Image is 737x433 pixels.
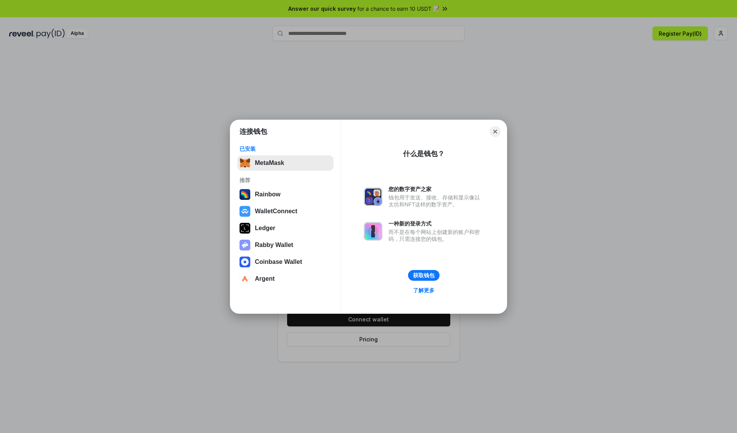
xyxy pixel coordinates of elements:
[413,272,435,279] div: 获取钱包
[255,258,302,265] div: Coinbase Wallet
[240,189,250,200] img: svg+xml,%3Csvg%20width%3D%22120%22%20height%3D%22120%22%20viewBox%3D%220%200%20120%20120%22%20fil...
[237,155,334,171] button: MetaMask
[413,287,435,294] div: 了解更多
[408,270,440,281] button: 获取钱包
[490,126,501,137] button: Close
[237,271,334,286] button: Argent
[237,221,334,236] button: Ledger
[240,257,250,267] img: svg+xml,%3Csvg%20width%3D%2228%22%20height%3D%2228%22%20viewBox%3D%220%200%2028%2028%22%20fill%3D...
[240,223,250,234] img: svg+xml,%3Csvg%20xmlns%3D%22http%3A%2F%2Fwww.w3.org%2F2000%2Fsvg%22%20width%3D%2228%22%20height%3...
[255,208,297,215] div: WalletConnect
[388,194,484,208] div: 钱包用于发送、接收、存储和显示像以太坊和NFT这样的数字资产。
[237,187,334,202] button: Rainbow
[240,240,250,250] img: svg+xml,%3Csvg%20xmlns%3D%22http%3A%2F%2Fwww.w3.org%2F2000%2Fsvg%22%20fill%3D%22none%22%20viewBox...
[240,177,331,184] div: 推荐
[364,188,382,206] img: svg+xml,%3Csvg%20xmlns%3D%22http%3A%2F%2Fwww.w3.org%2F2000%2Fsvg%22%20fill%3D%22none%22%20viewBox...
[255,160,284,166] div: MetaMask
[403,149,445,158] div: 什么是钱包？
[240,145,331,152] div: 已安装
[237,254,334,270] button: Coinbase Wallet
[255,191,281,198] div: Rainbow
[240,127,267,136] h1: 连接钱包
[255,225,275,232] div: Ledger
[364,222,382,240] img: svg+xml,%3Csvg%20xmlns%3D%22http%3A%2F%2Fwww.w3.org%2F2000%2Fsvg%22%20fill%3D%22none%22%20viewBox...
[240,206,250,217] img: svg+xml,%3Csvg%20width%3D%2228%22%20height%3D%2228%22%20viewBox%3D%220%200%2028%2028%22%20fill%3D...
[255,242,293,249] div: Rabby Wallet
[237,204,334,219] button: WalletConnect
[388,186,484,193] div: 您的数字资产之家
[388,229,484,242] div: 而不是在每个网站上创建新的账户和密码，只需连接您的钱包。
[240,273,250,284] img: svg+xml,%3Csvg%20width%3D%2228%22%20height%3D%2228%22%20viewBox%3D%220%200%2028%2028%22%20fill%3D...
[408,285,439,295] a: 了解更多
[255,275,275,282] div: Argent
[388,220,484,227] div: 一种新的登录方式
[237,237,334,253] button: Rabby Wallet
[240,158,250,168] img: svg+xml,%3Csvg%20fill%3D%22none%22%20height%3D%2233%22%20viewBox%3D%220%200%2035%2033%22%20width%...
